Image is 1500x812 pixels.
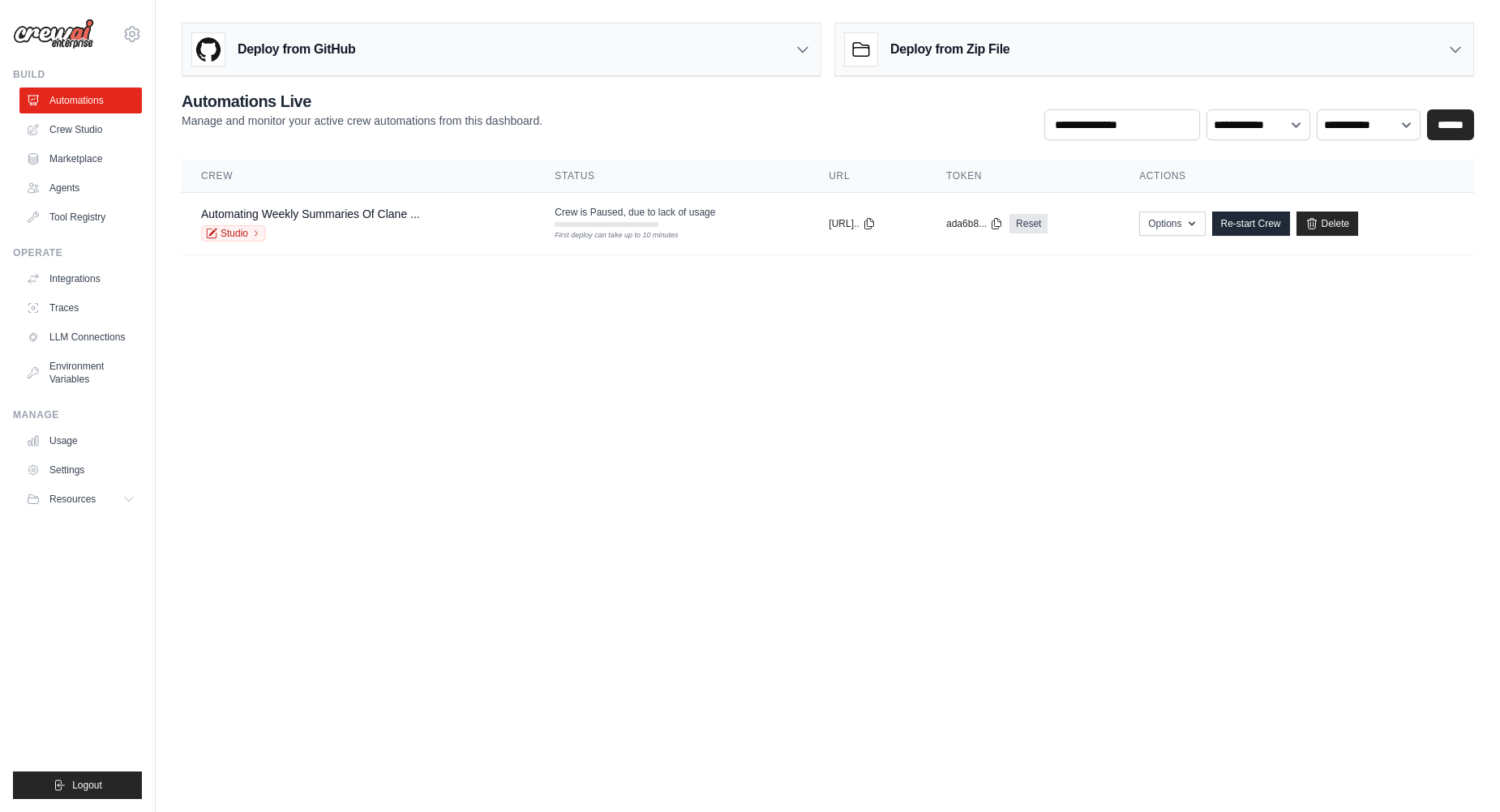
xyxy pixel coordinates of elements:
[192,33,225,66] img: GitHub Logo
[13,771,142,799] button: Logout
[201,207,420,220] a: Automating Weekly Summaries Of Clane ...
[238,40,355,59] h3: Deploy from GitHub
[19,457,142,483] a: Settings
[555,230,658,241] div: First deploy can take up to 10 minutes
[13,408,142,421] div: Manage
[19,146,142,172] a: Marketplace
[13,246,142,259] div: Operate
[535,160,809,193] th: Status
[19,324,142,350] a: LLM Connections
[19,295,142,321] a: Traces
[19,353,142,392] a: Environment Variables
[19,266,142,292] a: Integrations
[72,779,102,792] span: Logout
[13,68,142,81] div: Build
[19,486,142,512] button: Resources
[201,225,266,241] a: Studio
[1139,212,1205,236] button: Options
[19,117,142,143] a: Crew Studio
[182,113,542,129] p: Manage and monitor your active crew automations from this dashboard.
[19,204,142,230] a: Tool Registry
[1009,214,1048,233] a: Reset
[19,428,142,454] a: Usage
[1120,160,1474,193] th: Actions
[13,19,94,49] img: Logo
[946,217,1003,230] button: ada6b8...
[182,160,535,193] th: Crew
[927,160,1120,193] th: Token
[890,40,1009,59] h3: Deploy from Zip File
[809,160,927,193] th: URL
[555,206,715,219] span: Crew is Paused, due to lack of usage
[19,175,142,201] a: Agents
[1419,734,1500,812] iframe: Chat Widget
[1212,212,1290,236] a: Re-start Crew
[49,493,96,506] span: Resources
[182,90,542,113] h2: Automations Live
[1296,212,1359,236] a: Delete
[19,88,142,113] a: Automations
